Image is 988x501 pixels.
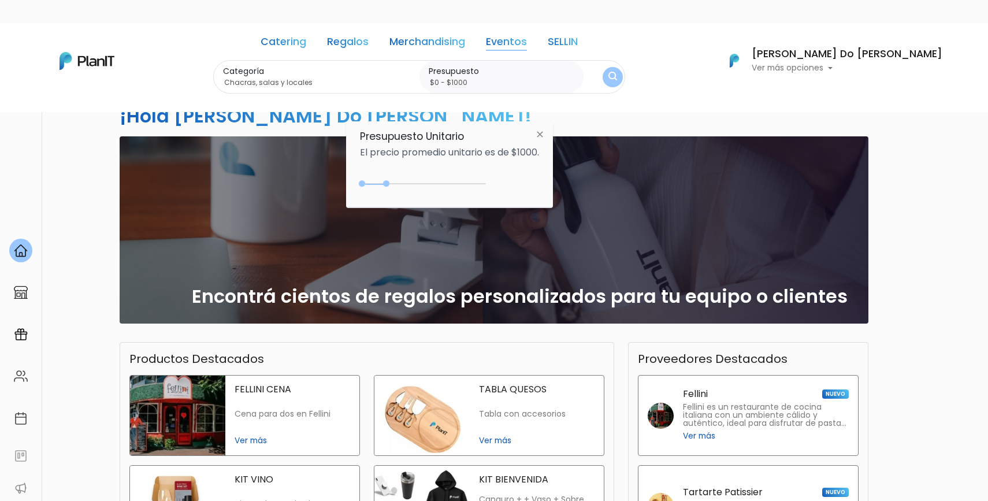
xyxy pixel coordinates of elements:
[374,375,604,456] a: tabla quesos TABLA QUESOS Tabla con accesorios Ver más
[30,30,129,39] div: Dominio: [DOMAIN_NAME]
[752,64,942,72] p: Ver más opciones
[389,37,465,51] a: Merchandising
[14,449,28,463] img: feedback-78b5a0c8f98aac82b08bfc38622c3050aee476f2c9584af64705fc4e61158814.svg
[327,37,369,51] a: Regalos
[529,124,551,144] img: close-6986928ebcb1d6c9903e3b54e860dbc4d054630f23adef3a32610726dff6a82b.svg
[715,46,942,76] button: PlanIt Logo [PERSON_NAME] Do [PERSON_NAME] Ver más opciones
[32,18,57,28] div: v 4.0.25
[192,285,848,307] h2: Encontrá cientos de regalos personalizados para tu equipo o clientes
[638,375,859,456] a: Fellini NUEVO Fellini es un restaurante de cocina italiana con un ambiente cálido y auténtico, id...
[752,49,942,60] h6: [PERSON_NAME] Do [PERSON_NAME]
[123,67,132,76] img: tab_keywords_by_traffic_grey.svg
[120,103,532,129] h2: ¡Hola [PERSON_NAME] Do [PERSON_NAME]!
[683,403,849,428] p: Fellini es un restaurante de cocina italiana con un ambiente cálido y auténtico, ideal para disfr...
[235,475,350,484] p: KIT VINO
[683,488,763,497] p: Tartarte Patissier
[18,30,28,39] img: website_grey.svg
[48,67,57,76] img: tab_domain_overview_orange.svg
[136,68,184,76] div: Palabras clave
[683,389,708,399] p: Fellini
[479,385,595,394] p: TABLA QUESOS
[486,37,527,51] a: Eventos
[648,403,674,429] img: fellini
[235,435,350,447] span: Ver más
[130,376,225,455] img: fellini cena
[14,285,28,299] img: marketplace-4ceaa7011d94191e9ded77b95e3339b90024bf715f7c57f8cf31f2d8c509eaba.svg
[18,18,28,28] img: logo_orange.svg
[374,376,470,455] img: tabla quesos
[722,48,747,73] img: PlanIt Logo
[429,65,580,77] label: Presupuesto
[129,375,360,456] a: fellini cena FELLINI CENA Cena para dos en Fellini Ver más
[479,435,595,447] span: Ver más
[60,11,166,34] div: ¿Necesitás ayuda?
[223,65,415,77] label: Categoría
[608,72,617,83] img: search_button-432b6d5273f82d61273b3651a40e1bd1b912527efae98b1b7a1b2c0702e16a8d.svg
[129,352,264,366] h3: Productos Destacados
[14,328,28,342] img: campaigns-02234683943229c281be62815700db0a1741e53638e28bf9629b52c665b00959.svg
[235,385,350,394] p: FELLINI CENA
[638,352,788,366] h3: Proveedores Destacados
[61,68,88,76] div: Dominio
[14,481,28,495] img: partners-52edf745621dab592f3b2c58e3bca9d71375a7ef29c3b500c9f145b62cc070d4.svg
[360,148,539,157] p: El precio promedio unitario es de $1000.
[822,389,849,399] span: NUEVO
[261,37,306,51] a: Catering
[360,131,539,143] h6: Presupuesto Unitario
[479,409,595,419] p: Tabla con accesorios
[14,244,28,258] img: home-e721727adea9d79c4d83392d1f703f7f8bce08238fde08b1acbfd93340b81755.svg
[60,52,114,70] img: PlanIt Logo
[548,37,578,51] a: SELLIN
[479,475,595,484] p: KIT BIENVENIDA
[14,411,28,425] img: calendar-87d922413cdce8b2cf7b7f5f62616a5cf9e4887200fb71536465627b3292af00.svg
[683,430,715,442] span: Ver más
[822,488,849,497] span: NUEVO
[235,409,350,419] p: Cena para dos en Fellini
[14,369,28,383] img: people-662611757002400ad9ed0e3c099ab2801c6687ba6c219adb57efc949bc21e19d.svg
